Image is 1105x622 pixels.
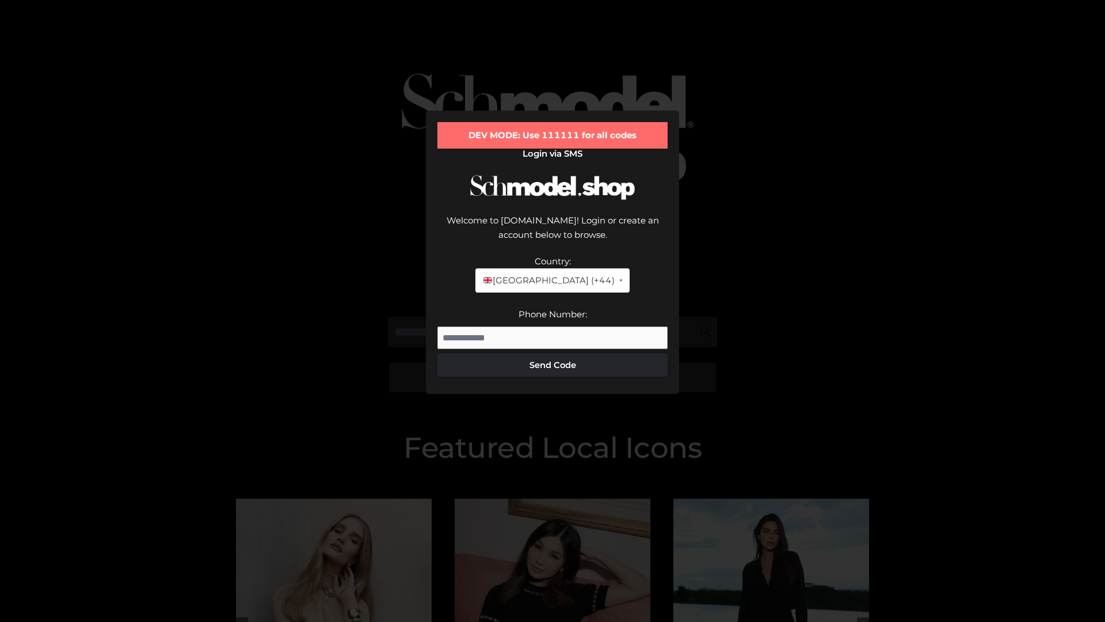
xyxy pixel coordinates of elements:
img: 🇬🇧 [483,276,492,285]
label: Phone Number: [519,309,587,320]
div: Welcome to [DOMAIN_NAME]! Login or create an account below to browse. [437,213,668,254]
button: Send Code [437,354,668,377]
span: [GEOGRAPHIC_DATA] (+44) [482,273,614,288]
div: DEV MODE: Use 111111 for all codes [437,122,668,149]
img: Schmodel Logo [466,165,639,210]
label: Country: [535,256,571,267]
h2: Login via SMS [437,149,668,159]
